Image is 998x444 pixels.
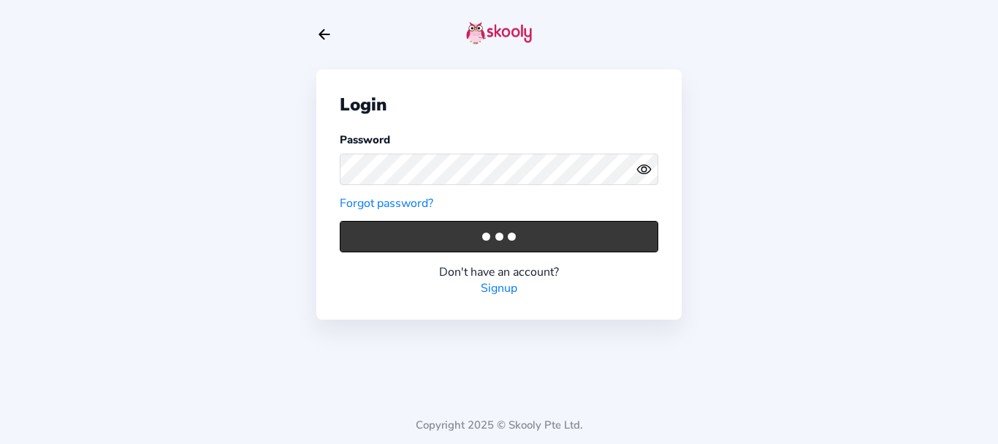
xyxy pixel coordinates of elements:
[340,93,658,116] div: Login
[466,21,532,45] img: skooly-logo.png
[340,132,390,147] label: Password
[340,264,658,280] div: Don't have an account?
[340,195,433,211] a: Forgot password?
[636,162,658,177] button: eye outlineeye off outline
[316,26,332,42] button: arrow back outline
[340,221,658,252] button: Login
[636,162,652,177] ion-icon: eye outline
[481,280,517,296] a: Signup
